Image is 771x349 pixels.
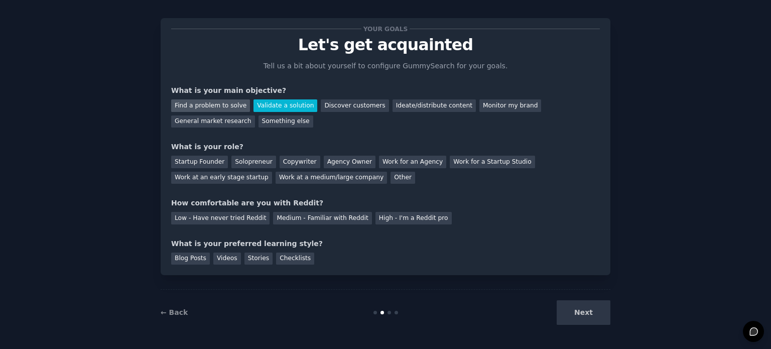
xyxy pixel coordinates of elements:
span: Your goals [361,24,410,34]
div: General market research [171,115,255,128]
div: Medium - Familiar with Reddit [273,212,371,224]
div: Blog Posts [171,253,210,265]
div: Copywriter [280,156,320,168]
div: Low - Have never tried Reddit [171,212,270,224]
a: ← Back [161,308,188,316]
p: Let's get acquainted [171,36,600,54]
div: Work for a Startup Studio [450,156,535,168]
div: Solopreneur [231,156,276,168]
div: Work at a medium/large company [276,172,387,184]
div: Monitor my brand [479,99,541,112]
div: Validate a solution [253,99,317,112]
div: Work at an early stage startup [171,172,272,184]
div: Work for an Agency [379,156,446,168]
div: High - I'm a Reddit pro [375,212,452,224]
p: Tell us a bit about yourself to configure GummySearch for your goals. [259,61,512,71]
div: Ideate/distribute content [393,99,476,112]
div: What is your role? [171,142,600,152]
div: Startup Founder [171,156,228,168]
div: Checklists [276,253,314,265]
div: Videos [213,253,241,265]
div: How comfortable are you with Reddit? [171,198,600,208]
div: Agency Owner [324,156,375,168]
div: Find a problem to solve [171,99,250,112]
div: Discover customers [321,99,389,112]
div: Something else [259,115,313,128]
div: What is your main objective? [171,85,600,96]
div: Stories [244,253,273,265]
div: What is your preferred learning style? [171,239,600,249]
div: Other [391,172,415,184]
